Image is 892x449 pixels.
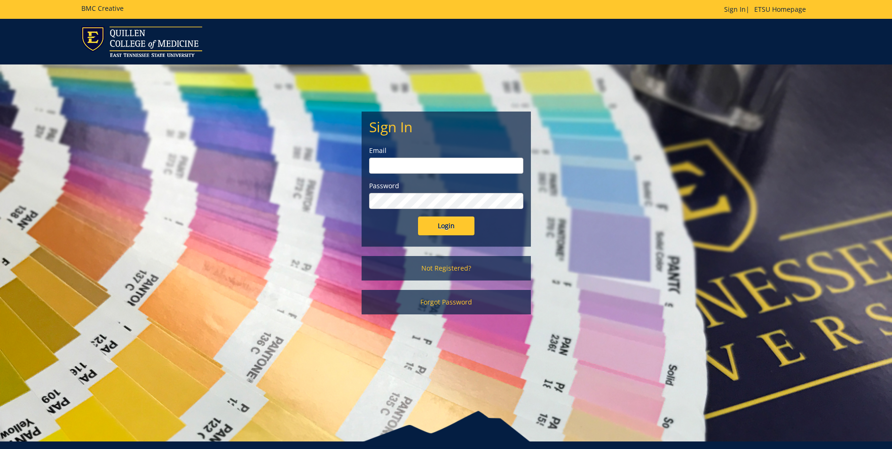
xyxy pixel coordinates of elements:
[81,5,124,12] h5: BMC Creative
[724,5,746,14] a: Sign In
[81,26,202,57] img: ETSU logo
[362,290,531,314] a: Forgot Password
[750,5,811,14] a: ETSU Homepage
[724,5,811,14] p: |
[369,181,523,191] label: Password
[418,216,474,235] input: Login
[369,119,523,135] h2: Sign In
[362,256,531,281] a: Not Registered?
[369,146,523,155] label: Email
